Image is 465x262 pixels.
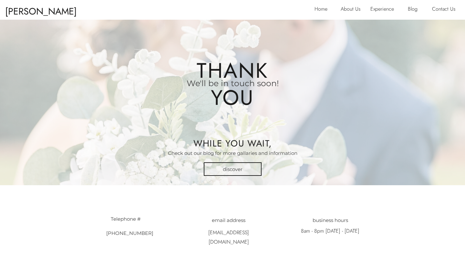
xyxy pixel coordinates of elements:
a: Home [315,5,331,15]
h3: [PHONE_NUMBER] [106,230,145,236]
p: [PERSON_NAME] & [PERSON_NAME] [5,3,84,15]
p: [EMAIL_ADDRESS][DOMAIN_NAME] [194,228,263,236]
p: 8am - 8pm [DATE] - [DATE] [296,227,364,235]
a: About Us [341,5,366,15]
h2: Thank [196,56,270,83]
h3: We'll be in touch soon! [170,78,295,88]
a: Blog [408,5,422,15]
a: Experience [370,5,399,15]
h3: Check out our blog for more gallaries and information [135,150,330,156]
h2: While you wait, [192,137,273,153]
h3: business hours [299,217,362,223]
a: Contact Us [432,5,460,15]
h2: You [209,83,256,110]
a: discover [213,166,252,172]
p: Telephone # [106,216,146,223]
h3: email address [197,217,260,223]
